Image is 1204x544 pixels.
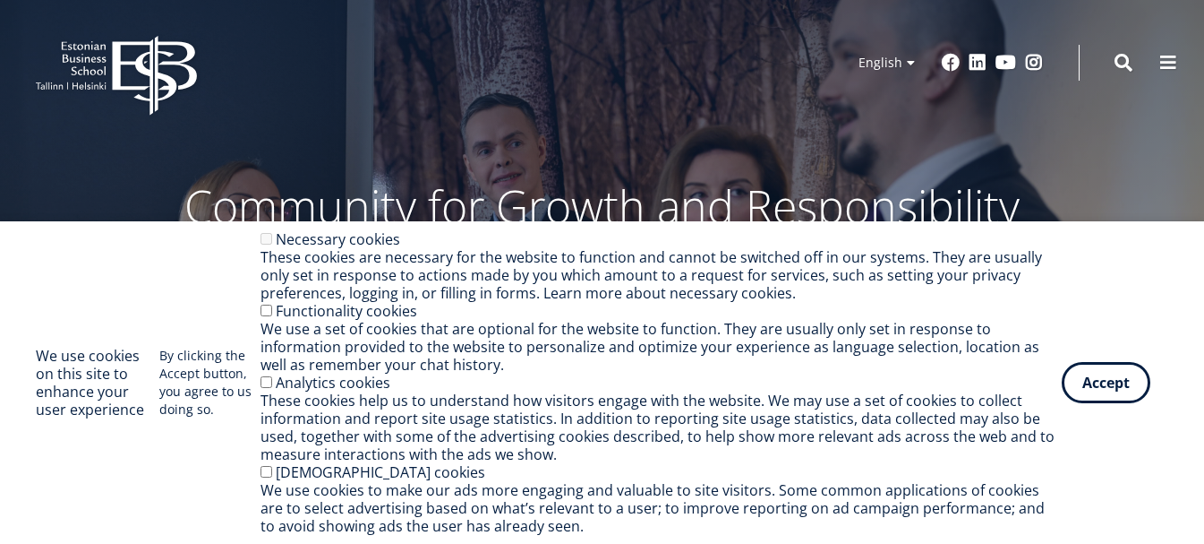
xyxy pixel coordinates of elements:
button: Accept [1062,362,1150,403]
label: Analytics cookies [276,373,390,393]
div: We use a set of cookies that are optional for the website to function. They are usually only set ... [260,320,1062,374]
label: [DEMOGRAPHIC_DATA] cookies [276,462,485,482]
a: Linkedin [969,54,986,72]
p: By clicking the Accept button, you agree to us doing so. [159,347,260,419]
div: These cookies are necessary for the website to function and cannot be switched off in our systems... [260,248,1062,302]
label: Necessary cookies [276,229,400,249]
div: We use cookies to make our ads more engaging and valuable to site visitors. Some common applicati... [260,481,1062,535]
label: Functionality cookies [276,301,417,321]
a: Instagram [1025,54,1043,72]
p: Community for Growth and Responsibility [128,179,1077,233]
div: These cookies help us to understand how visitors engage with the website. We may use a set of coo... [260,392,1062,463]
a: Facebook [942,54,960,72]
h2: We use cookies on this site to enhance your user experience [36,347,159,419]
a: Youtube [995,54,1016,72]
